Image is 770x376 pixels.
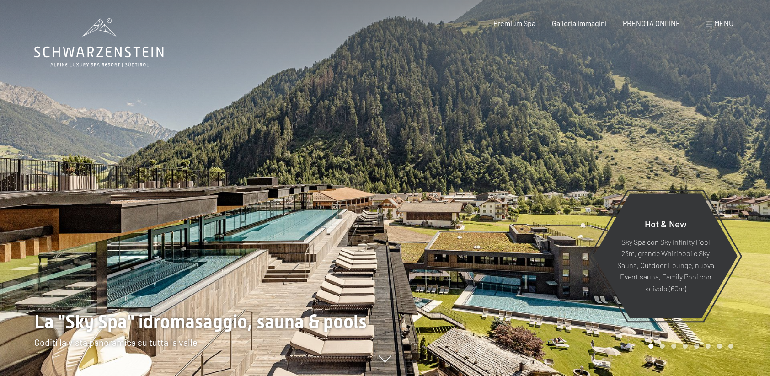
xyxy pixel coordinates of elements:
div: Carousel Page 4 [683,344,688,349]
span: Menu [714,19,733,27]
div: Carousel Page 8 [728,344,733,349]
div: Carousel Page 7 [717,344,722,349]
a: PRENOTA ONLINE [623,19,680,27]
p: Sky Spa con Sky infinity Pool 23m, grande Whirlpool e Sky Sauna, Outdoor Lounge, nuova Event saun... [616,236,715,294]
span: Hot & New [645,218,687,229]
div: Carousel Pagination [645,344,733,349]
div: Carousel Page 6 [706,344,711,349]
a: Galleria immagini [552,19,607,27]
a: Premium Spa [493,19,535,27]
div: Carousel Page 2 [660,344,665,349]
div: Carousel Page 3 [671,344,676,349]
div: Carousel Page 5 [694,344,699,349]
a: Hot & New Sky Spa con Sky infinity Pool 23m, grande Whirlpool e Sky Sauna, Outdoor Lounge, nuova ... [593,193,738,319]
div: Carousel Page 1 (Current Slide) [648,344,653,349]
